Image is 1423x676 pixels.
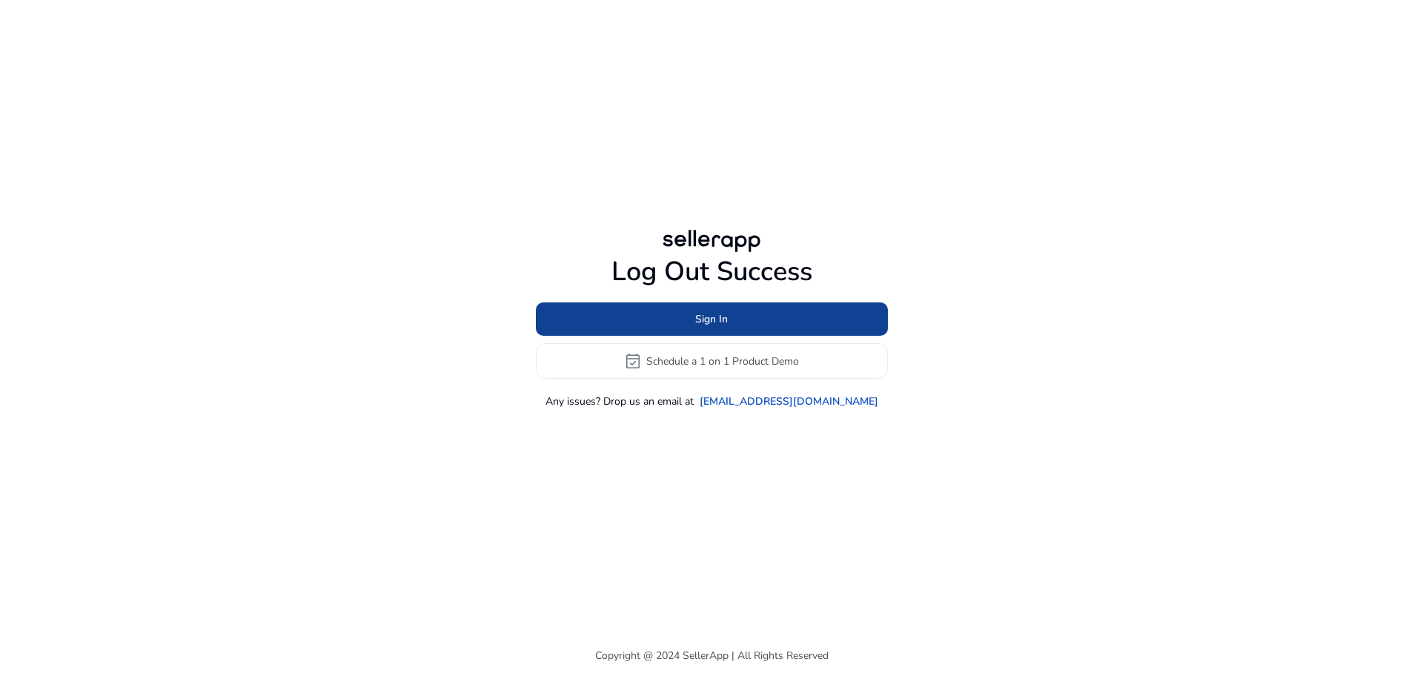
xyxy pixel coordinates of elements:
a: [EMAIL_ADDRESS][DOMAIN_NAME] [700,394,878,409]
button: event_availableSchedule a 1 on 1 Product Demo [536,343,888,379]
p: Any issues? Drop us an email at [545,394,694,409]
span: Sign In [695,311,728,327]
button: Sign In [536,302,888,336]
span: event_available [624,352,642,370]
h1: Log Out Success [536,256,888,288]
